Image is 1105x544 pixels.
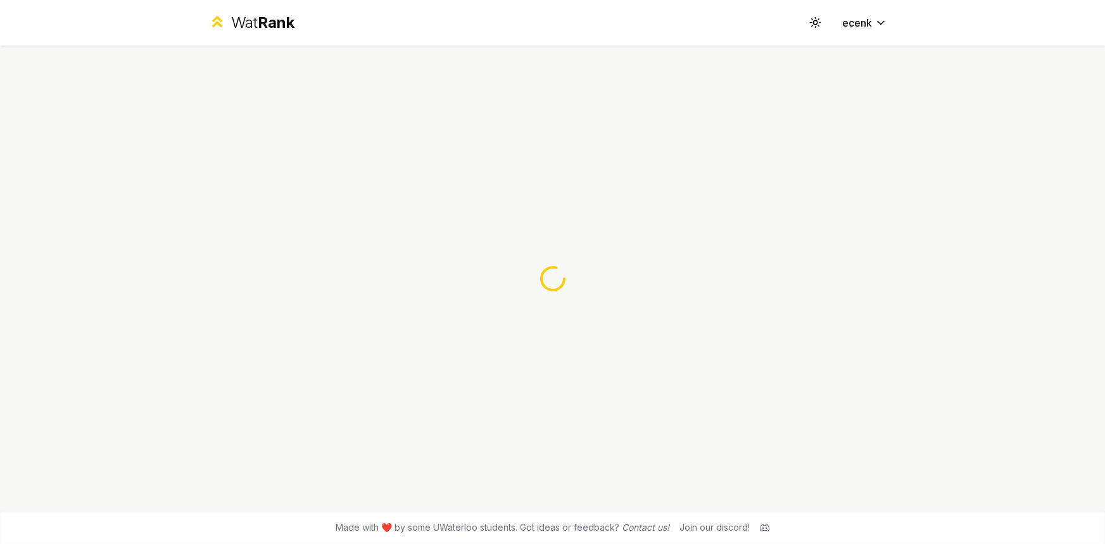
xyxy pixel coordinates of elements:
div: Join our discord! [679,521,750,534]
div: Wat [231,13,294,33]
span: ecenk [842,15,872,30]
a: Contact us! [622,522,669,533]
span: Rank [258,13,294,32]
span: Made with ❤️ by some UWaterloo students. Got ideas or feedback? [336,521,669,534]
button: ecenk [832,11,897,34]
a: WatRank [208,13,295,33]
